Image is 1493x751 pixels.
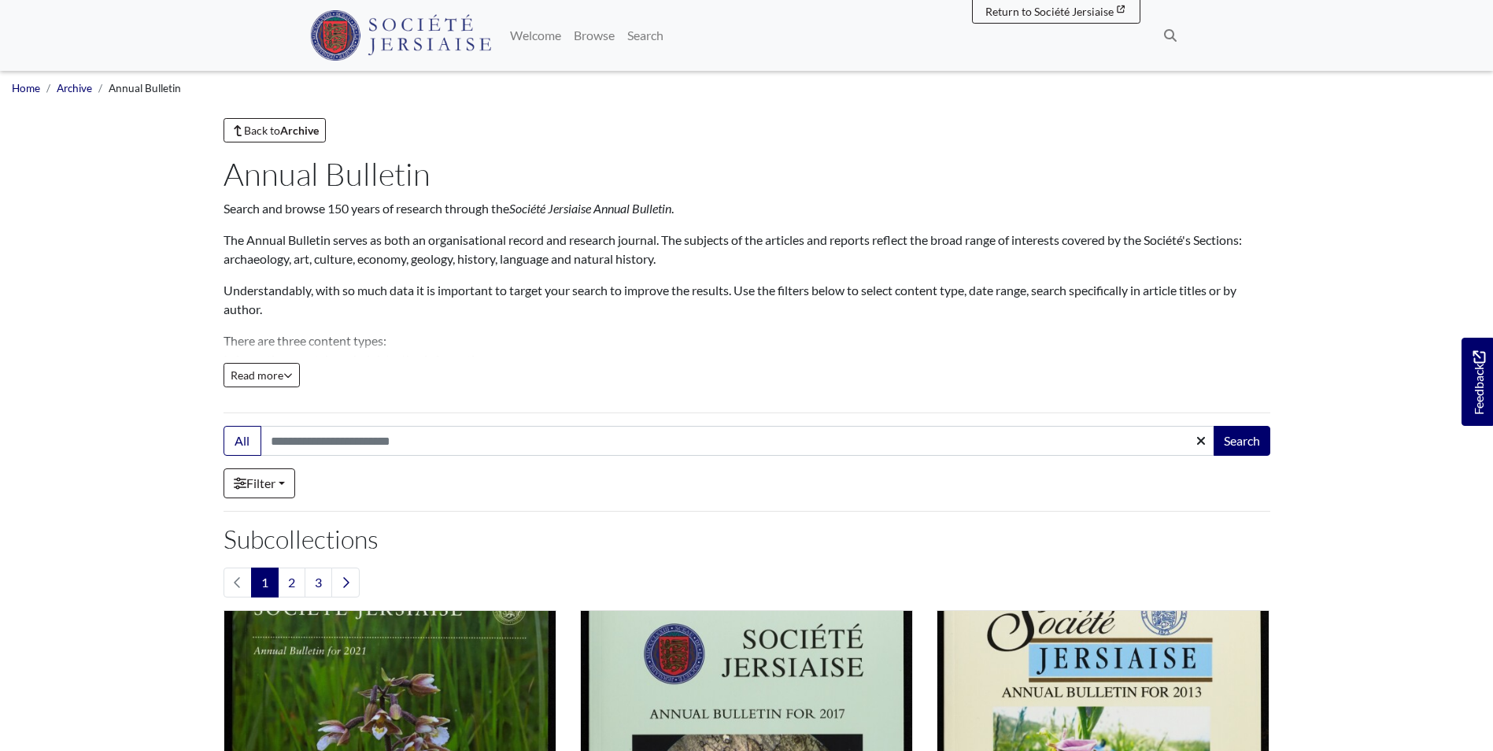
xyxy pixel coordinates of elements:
[504,20,567,51] a: Welcome
[621,20,670,51] a: Search
[224,155,1270,193] h1: Annual Bulletin
[985,5,1114,18] span: Return to Société Jersiaise
[280,124,319,137] strong: Archive
[224,199,1270,218] p: Search and browse 150 years of research through the .
[1469,351,1488,415] span: Feedback
[57,82,92,94] a: Archive
[251,568,279,597] span: Goto page 1
[331,568,360,597] a: Next page
[509,201,671,216] em: Société Jersiaise Annual Bulletin
[12,82,40,94] a: Home
[310,10,492,61] img: Société Jersiaise
[1462,338,1493,426] a: Would you like to provide feedback?
[224,281,1270,319] p: Understandably, with so much data it is important to target your search to improve the results. U...
[305,568,332,597] a: Goto page 3
[224,331,1270,407] p: There are three content types: Information: contains administrative information. Reports: contain...
[224,231,1270,268] p: The Annual Bulletin serves as both an organisational record and research journal. The subjects of...
[278,568,305,597] a: Goto page 2
[1214,426,1270,456] button: Search
[261,426,1215,456] input: Search this collection...
[224,568,1270,597] nav: pagination
[310,6,492,65] a: Société Jersiaise logo
[224,363,300,387] button: Read all of the content
[567,20,621,51] a: Browse
[224,426,261,456] button: All
[224,524,1270,554] h2: Subcollections
[224,468,295,498] a: Filter
[109,82,181,94] span: Annual Bulletin
[224,118,327,142] a: Back toArchive
[231,368,293,382] span: Read more
[224,568,252,597] li: Previous page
